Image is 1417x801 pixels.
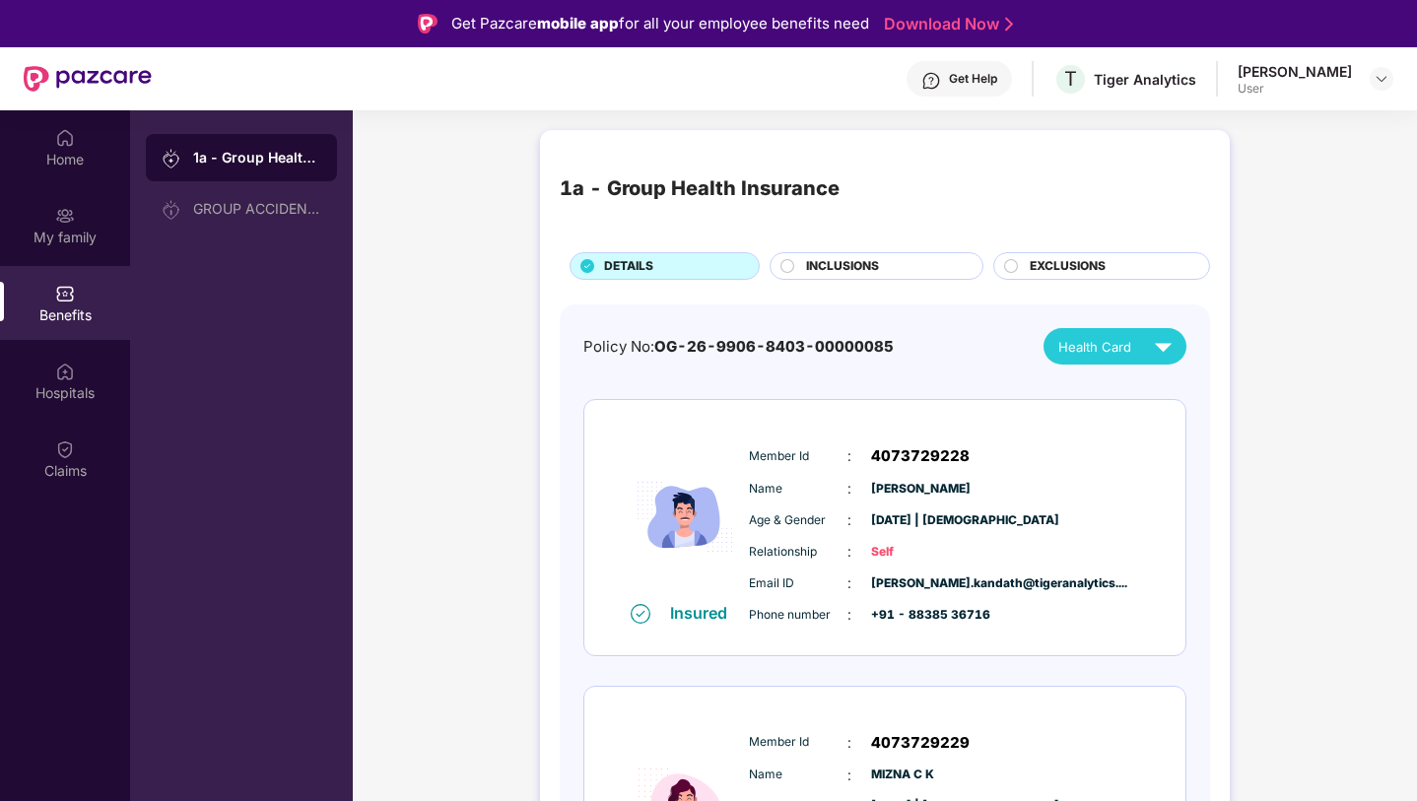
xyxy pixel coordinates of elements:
[921,71,941,91] img: svg+xml;base64,PHN2ZyBpZD0iSGVscC0zMngzMiIgeG1sbnM9Imh0dHA6Ly93d3cudzMub3JnLzIwMDAvc3ZnIiB3aWR0aD...
[1030,257,1106,276] span: EXCLUSIONS
[749,480,847,499] span: Name
[24,66,152,92] img: New Pazcare Logo
[1044,328,1186,365] button: Health Card
[55,362,75,381] img: svg+xml;base64,PHN2ZyBpZD0iSG9zcGl0YWxzIiB4bWxucz0iaHR0cDovL3d3dy53My5vcmcvMjAwMC9zdmciIHdpZHRoPS...
[806,257,879,276] span: INCLUSIONS
[55,128,75,148] img: svg+xml;base64,PHN2ZyBpZD0iSG9tZSIgeG1sbnM9Imh0dHA6Ly93d3cudzMub3JnLzIwMDAvc3ZnIiB3aWR0aD0iMjAiIG...
[1146,329,1181,364] img: svg+xml;base64,PHN2ZyB4bWxucz0iaHR0cDovL3d3dy53My5vcmcvMjAwMC9zdmciIHZpZXdCb3g9IjAgMCAyNCAyNCIgd2...
[583,335,894,359] div: Policy No:
[871,606,970,625] span: +91 - 88385 36716
[847,445,851,467] span: :
[55,439,75,459] img: svg+xml;base64,PHN2ZyBpZD0iQ2xhaW0iIHhtbG5zPSJodHRwOi8vd3d3LnczLm9yZy8yMDAwL3N2ZyIgd2lkdGg9IjIwIi...
[847,541,851,563] span: :
[55,206,75,226] img: svg+xml;base64,PHN2ZyB3aWR0aD0iMjAiIGhlaWdodD0iMjAiIHZpZXdCb3g9IjAgMCAyMCAyMCIgZmlsbD0ibm9uZSIgeG...
[871,511,970,530] span: [DATE] | [DEMOGRAPHIC_DATA]
[847,572,851,594] span: :
[1058,337,1131,357] span: Health Card
[749,766,847,784] span: Name
[1238,62,1352,81] div: [PERSON_NAME]
[162,149,181,168] img: svg+xml;base64,PHN2ZyB3aWR0aD0iMjAiIGhlaWdodD0iMjAiIHZpZXdCb3g9IjAgMCAyMCAyMCIgZmlsbD0ibm9uZSIgeG...
[654,337,894,356] span: OG-26-9906-8403-00000085
[1238,81,1352,97] div: User
[537,14,619,33] strong: mobile app
[749,447,847,466] span: Member Id
[1374,71,1389,87] img: svg+xml;base64,PHN2ZyBpZD0iRHJvcGRvd24tMzJ4MzIiIHhtbG5zPSJodHRwOi8vd3d3LnczLm9yZy8yMDAwL3N2ZyIgd2...
[604,257,653,276] span: DETAILS
[884,14,1007,34] a: Download Now
[749,543,847,562] span: Relationship
[1064,67,1077,91] span: T
[871,444,970,468] span: 4073729228
[847,509,851,531] span: :
[193,201,321,217] div: GROUP ACCIDENTAL INSURANCE
[418,14,438,33] img: Logo
[871,766,970,784] span: MIZNA C K
[1005,14,1013,34] img: Stroke
[451,12,869,35] div: Get Pazcare for all your employee benefits need
[749,606,847,625] span: Phone number
[560,173,840,204] div: 1a - Group Health Insurance
[749,733,847,752] span: Member Id
[871,574,970,593] span: [PERSON_NAME].kandath@tigeranalytics....
[162,200,181,220] img: svg+xml;base64,PHN2ZyB3aWR0aD0iMjAiIGhlaWdodD0iMjAiIHZpZXdCb3g9IjAgMCAyMCAyMCIgZmlsbD0ibm9uZSIgeG...
[670,603,739,623] div: Insured
[55,284,75,303] img: svg+xml;base64,PHN2ZyBpZD0iQmVuZWZpdHMiIHhtbG5zPSJodHRwOi8vd3d3LnczLm9yZy8yMDAwL3N2ZyIgd2lkdGg9Ij...
[631,604,650,624] img: svg+xml;base64,PHN2ZyB4bWxucz0iaHR0cDovL3d3dy53My5vcmcvMjAwMC9zdmciIHdpZHRoPSIxNiIgaGVpZ2h0PSIxNi...
[847,604,851,626] span: :
[949,71,997,87] div: Get Help
[626,432,744,602] img: icon
[749,574,847,593] span: Email ID
[193,148,321,167] div: 1a - Group Health Insurance
[871,480,970,499] span: [PERSON_NAME]
[847,478,851,500] span: :
[749,511,847,530] span: Age & Gender
[847,765,851,786] span: :
[871,543,970,562] span: Self
[847,732,851,754] span: :
[1094,70,1196,89] div: Tiger Analytics
[871,731,970,755] span: 4073729229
